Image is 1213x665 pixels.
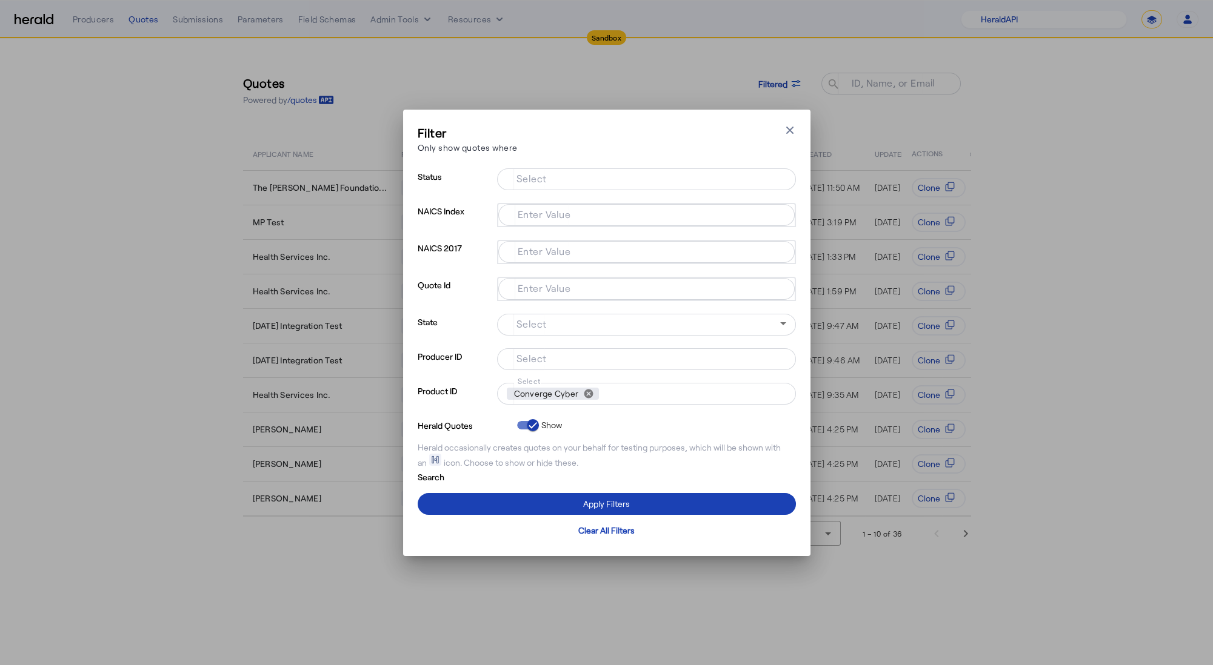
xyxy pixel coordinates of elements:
div: Clear All Filters [578,524,635,537]
button: remove Converge Cyber [578,388,599,399]
mat-label: Select [516,172,547,184]
p: State [418,314,492,348]
mat-label: Select [516,352,547,363]
p: Status [418,168,492,203]
button: Clear All Filters [418,520,796,541]
p: Only show quotes where [418,141,518,154]
mat-chip-grid: Selection [508,280,785,295]
h3: Filter [418,124,518,141]
div: Apply Filters [583,497,630,510]
div: Herald occasionally creates quotes on your behalf for testing purposes, which will be shown with ... [418,442,796,469]
p: Herald Quotes [418,417,512,432]
mat-chip-grid: Selection [507,351,786,365]
p: Search [418,469,512,483]
button: Apply Filters [418,493,796,515]
label: Show [539,419,563,431]
mat-chip-grid: Selection [507,385,786,402]
mat-icon: cancel [583,388,594,399]
mat-label: Select [516,317,547,329]
mat-label: Enter Value [518,245,571,256]
mat-label: Select [518,377,541,385]
p: Producer ID [418,348,492,383]
mat-chip-grid: Selection [508,243,785,258]
mat-label: Enter Value [518,282,571,293]
p: Product ID [418,383,492,417]
mat-chip-grid: Selection [508,207,785,221]
mat-label: Enter Value [518,208,571,219]
p: NAICS 2017 [418,240,492,277]
span: Converge Cyber [514,388,579,400]
mat-chip-grid: Selection [507,171,786,185]
p: NAICS Index [418,203,492,240]
p: Quote Id [418,277,492,314]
